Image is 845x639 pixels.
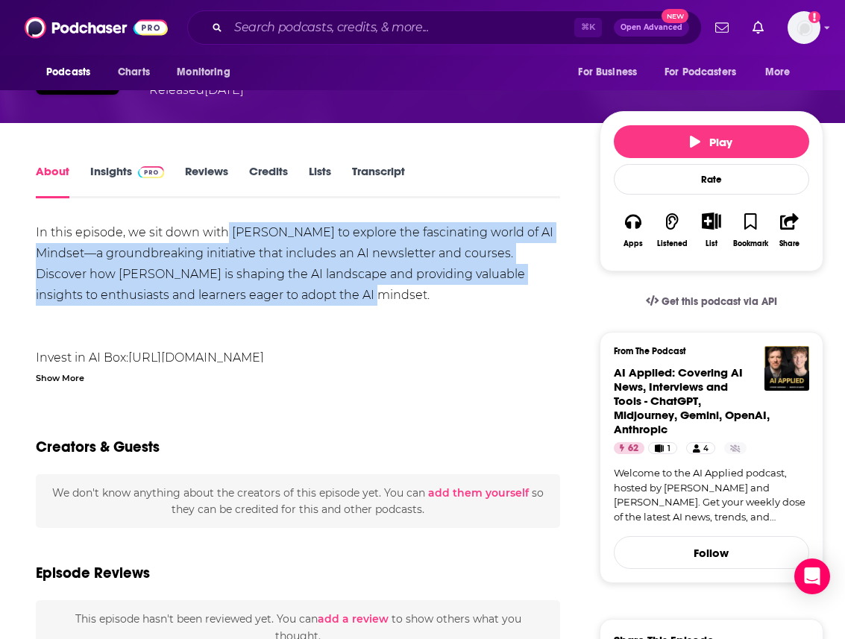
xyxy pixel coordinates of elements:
span: More [765,62,791,83]
a: Credits [249,164,288,198]
span: Play [690,135,732,149]
span: 4 [703,441,709,456]
a: 1 [648,442,677,454]
button: Apps [614,203,653,257]
a: Lists [309,164,331,198]
button: Open AdvancedNew [614,19,689,37]
img: AI Applied: Covering AI News, Interviews and Tools - ChatGPT, Midjourney, Gemini, OpenAI, Anthropic [764,346,809,391]
div: Listened [657,239,688,248]
button: Show More Button [696,213,726,229]
button: open menu [655,58,758,86]
a: Reviews [185,164,228,198]
button: add them yourself [428,487,529,499]
span: Charts [118,62,150,83]
button: open menu [568,58,656,86]
a: Show notifications dropdown [709,15,735,40]
button: Listened [653,203,691,257]
h3: Episode Reviews [36,564,150,582]
button: Bookmark [731,203,770,257]
span: Podcasts [46,62,90,83]
div: Show More ButtonList [692,203,731,257]
a: Get this podcast via API [634,283,789,320]
a: 4 [686,442,715,454]
span: For Podcasters [665,62,736,83]
img: Podchaser - Follow, Share and Rate Podcasts [25,13,168,42]
div: List [706,239,717,248]
span: New [662,9,688,23]
span: Monitoring [177,62,230,83]
a: [URL][DOMAIN_NAME] [128,350,264,365]
h3: From The Podcast [614,346,797,356]
button: Share [770,203,809,257]
button: open menu [755,58,809,86]
input: Search podcasts, credits, & more... [228,16,574,40]
a: Welcome to the AI Applied podcast, hosted by [PERSON_NAME] and [PERSON_NAME]. Get your weekly dos... [614,466,809,524]
button: open menu [166,58,249,86]
a: Show notifications dropdown [747,15,770,40]
button: add a review [318,611,389,627]
h2: Creators & Guests [36,438,160,456]
button: open menu [36,58,110,86]
div: Search podcasts, credits, & more... [187,10,702,45]
span: ⌘ K [574,18,602,37]
div: Released [DATE] [149,81,244,99]
button: Show profile menu [788,11,820,44]
img: User Profile [788,11,820,44]
div: Bookmark [733,239,768,248]
a: InsightsPodchaser Pro [90,164,164,198]
span: Get this podcast via API [662,295,777,308]
span: Open Advanced [621,24,682,31]
span: 1 [667,441,670,456]
li: Invest in AI Box: [36,347,560,389]
button: Play [614,125,809,158]
div: Rate [614,164,809,195]
a: About [36,164,69,198]
button: Follow [614,536,809,569]
div: Open Intercom Messenger [794,558,830,594]
div: Share [779,239,800,248]
a: AI Applied: Covering AI News, Interviews and Tools - ChatGPT, Midjourney, Gemini, OpenAI, Anthropic [614,365,770,436]
span: We don't know anything about the creators of this episode yet . You can so they can be credited f... [52,486,544,516]
svg: Add a profile image [808,11,820,23]
div: Apps [623,239,643,248]
span: 62 [628,441,638,456]
a: Transcript [352,164,405,198]
span: For Business [578,62,637,83]
a: Charts [108,58,159,86]
img: Podchaser Pro [138,166,164,178]
span: Logged in as morganm92295 [788,11,820,44]
a: 62 [614,442,644,454]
